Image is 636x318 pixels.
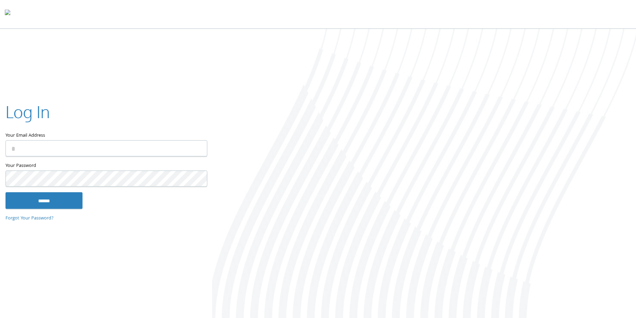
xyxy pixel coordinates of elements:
h2: Log In [6,100,50,123]
keeper-lock: Open Keeper Popup [194,174,202,183]
keeper-lock: Open Keeper Popup [194,144,202,152]
a: Forgot Your Password? [6,215,54,222]
label: Your Password [6,162,207,171]
img: todyl-logo-dark.svg [5,7,10,21]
